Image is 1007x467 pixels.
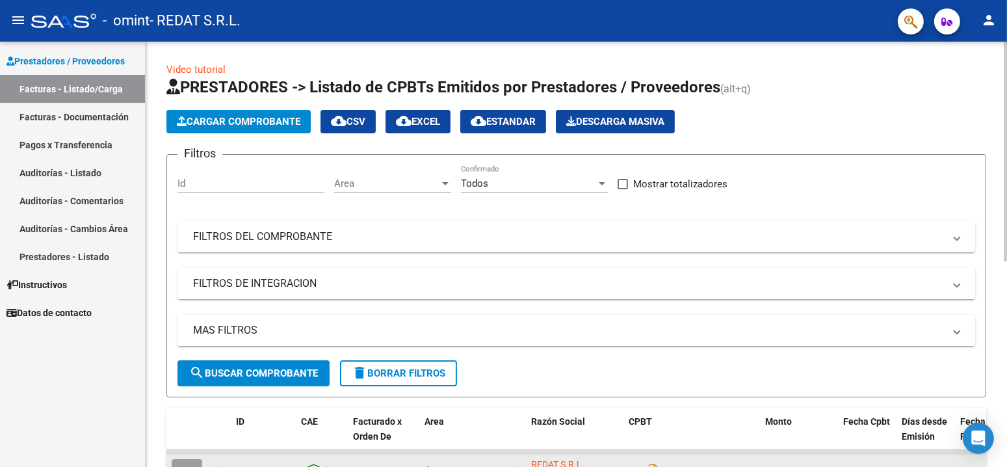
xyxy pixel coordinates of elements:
[760,408,838,465] datatable-header-cell: Monto
[556,110,675,133] button: Descarga Masiva
[166,78,720,96] span: PRESTADORES -> Listado de CPBTs Emitidos por Prestadores / Proveedores
[166,110,311,133] button: Cargar Comprobante
[193,323,944,338] mat-panel-title: MAS FILTROS
[765,416,792,427] span: Monto
[386,110,451,133] button: EXCEL
[566,116,664,127] span: Descarga Masiva
[189,365,205,380] mat-icon: search
[471,113,486,129] mat-icon: cloud_download
[963,423,994,454] div: Open Intercom Messenger
[7,306,92,320] span: Datos de contacto
[960,416,997,442] span: Fecha Recibido
[177,221,975,252] mat-expansion-panel-header: FILTROS DEL COMPROBANTE
[633,176,727,192] span: Mostrar totalizadores
[177,144,222,163] h3: Filtros
[843,416,890,427] span: Fecha Cpbt
[353,416,402,442] span: Facturado x Orden De
[471,116,536,127] span: Estandar
[556,110,675,133] app-download-masive: Descarga masiva de comprobantes (adjuntos)
[177,360,330,386] button: Buscar Comprobante
[838,408,896,465] datatable-header-cell: Fecha Cpbt
[301,416,318,427] span: CAE
[231,408,296,465] datatable-header-cell: ID
[236,416,244,427] span: ID
[460,110,546,133] button: Estandar
[166,64,226,75] a: Video tutorial
[103,7,150,35] span: - omint
[334,178,439,189] span: Area
[7,278,67,292] span: Instructivos
[331,116,365,127] span: CSV
[419,408,507,465] datatable-header-cell: Area
[177,116,300,127] span: Cargar Comprobante
[348,408,419,465] datatable-header-cell: Facturado x Orden De
[396,113,412,129] mat-icon: cloud_download
[177,268,975,299] mat-expansion-panel-header: FILTROS DE INTEGRACION
[526,408,623,465] datatable-header-cell: Razón Social
[150,7,241,35] span: - REDAT S.R.L.
[902,416,947,442] span: Días desde Emisión
[720,83,751,95] span: (alt+q)
[177,315,975,346] mat-expansion-panel-header: MAS FILTROS
[352,365,367,380] mat-icon: delete
[296,408,348,465] datatable-header-cell: CAE
[461,178,488,189] span: Todos
[352,367,445,379] span: Borrar Filtros
[629,416,652,427] span: CPBT
[340,360,457,386] button: Borrar Filtros
[7,54,125,68] span: Prestadores / Proveedores
[189,367,318,379] span: Buscar Comprobante
[981,12,997,28] mat-icon: person
[193,276,944,291] mat-panel-title: FILTROS DE INTEGRACION
[531,416,585,427] span: Razón Social
[320,110,376,133] button: CSV
[623,408,760,465] datatable-header-cell: CPBT
[896,408,955,465] datatable-header-cell: Días desde Emisión
[331,113,347,129] mat-icon: cloud_download
[10,12,26,28] mat-icon: menu
[193,230,944,244] mat-panel-title: FILTROS DEL COMPROBANTE
[425,416,444,427] span: Area
[396,116,440,127] span: EXCEL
